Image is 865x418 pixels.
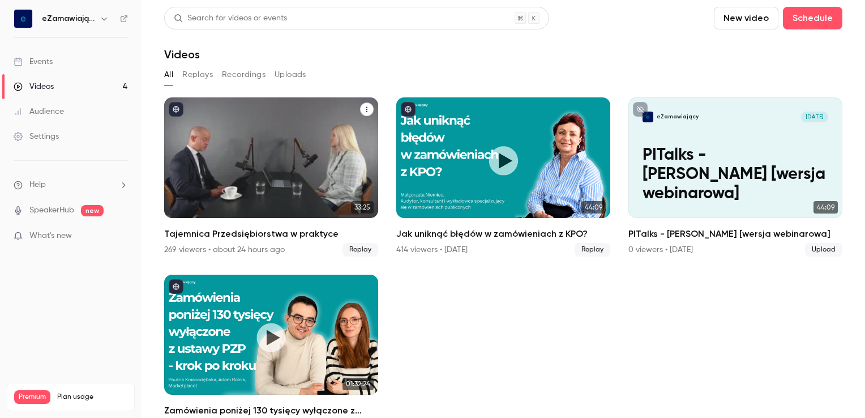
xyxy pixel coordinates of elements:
button: Replays [182,66,213,84]
h2: PITalks - [PERSON_NAME] [wersja webinarowa] [628,227,842,241]
div: Audience [14,106,64,117]
h1: Videos [164,48,200,61]
span: Plan usage [57,393,127,402]
a: SpeakerHub [29,204,74,216]
img: PITalks - Małgorzata Niemiec [wersja webinarowa] [643,112,653,122]
span: Replay [575,243,610,257]
div: Settings [14,131,59,142]
span: Premium [14,390,50,404]
button: published [169,102,183,117]
h2: Tajemnica Przedsiębiorstwa w praktyce [164,227,378,241]
span: 01:32:24 [342,378,374,390]
h6: eZamawiający [42,13,95,24]
li: Tajemnica Przedsiębiorstwa w praktyce [164,97,378,257]
h2: Jak uniknąć błędów w zamówieniach z KPO? [396,227,610,241]
div: 414 viewers • [DATE] [396,244,468,255]
div: 0 viewers • [DATE] [628,244,693,255]
div: Search for videos or events [174,12,287,24]
span: What's new [29,230,72,242]
a: 33:25Tajemnica Przedsiębiorstwa w praktyce269 viewers • about 24 hours agoReplay [164,97,378,257]
span: new [81,205,104,216]
span: Upload [805,243,842,257]
p: PITalks - [PERSON_NAME] [wersja webinarowa] [643,146,828,203]
span: 33:25 [351,201,374,214]
a: PITalks - Małgorzata Niemiec [wersja webinarowa]eZamawiający[DATE]PITalks - [PERSON_NAME] [wersja... [628,97,842,257]
button: Schedule [783,7,842,29]
button: unpublished [633,102,648,117]
li: PITalks - Małgorzata Niemiec [wersja webinarowa] [628,97,842,257]
button: All [164,66,173,84]
button: New video [714,7,778,29]
li: Jak uniknąć błędów w zamówieniach z KPO? [396,97,610,257]
span: [DATE] [801,112,828,122]
div: 269 viewers • about 24 hours ago [164,244,285,255]
a: 44:09Jak uniknąć błędów w zamówieniach z KPO?414 viewers • [DATE]Replay [396,97,610,257]
img: eZamawiający [14,10,32,28]
span: 44:09 [813,201,838,214]
iframe: Noticeable Trigger [114,231,128,241]
span: Help [29,179,46,191]
div: Events [14,56,53,67]
div: Videos [14,81,54,92]
span: 44:09 [581,201,606,214]
section: Videos [164,7,842,411]
button: published [401,102,416,117]
li: help-dropdown-opener [14,179,128,191]
h2: Zamówienia poniżej 130 tysięcy wyłączone z ustawy PZP- krok po kroku [164,404,378,417]
p: eZamawiający [657,113,699,121]
button: Uploads [275,66,306,84]
span: Replay [342,243,378,257]
button: published [169,279,183,294]
button: Recordings [222,66,266,84]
